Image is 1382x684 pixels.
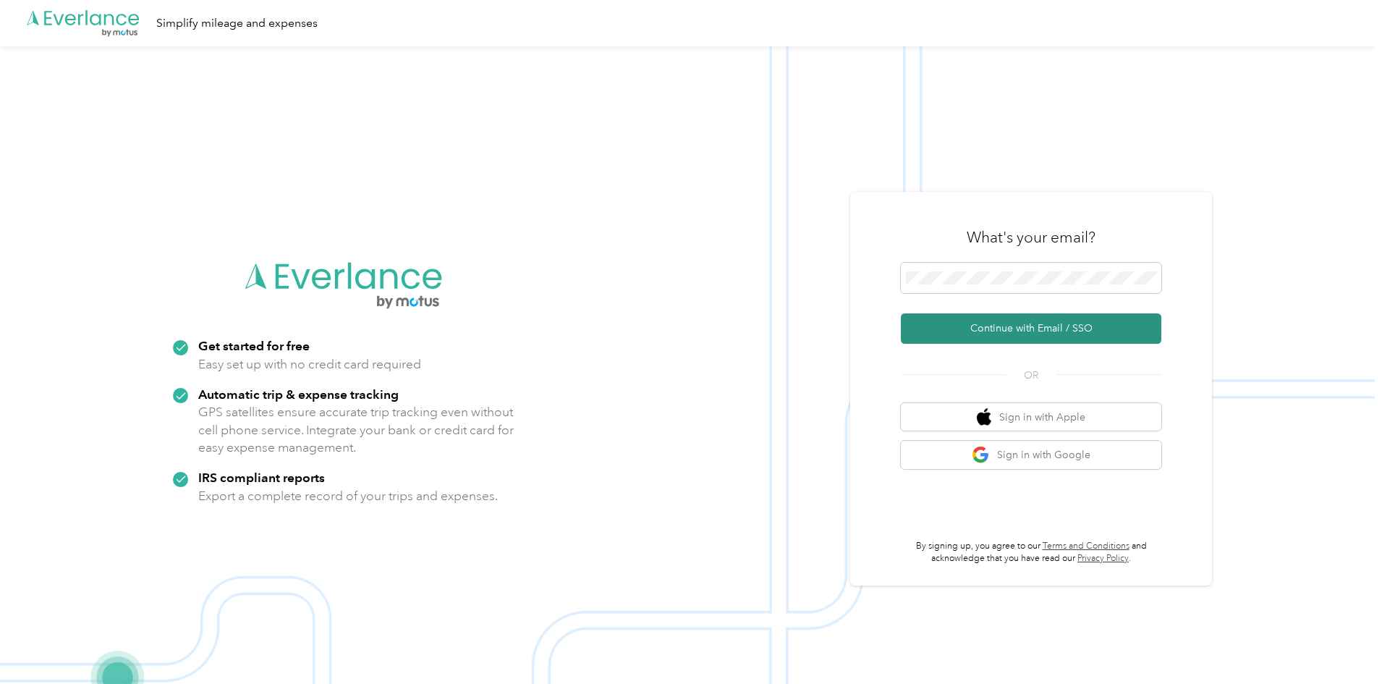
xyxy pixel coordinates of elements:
[1006,368,1056,383] span: OR
[156,14,318,33] div: Simplify mileage and expenses
[198,470,325,485] strong: IRS compliant reports
[901,403,1161,431] button: apple logoSign in with Apple
[198,355,421,373] p: Easy set up with no credit card required
[198,487,498,505] p: Export a complete record of your trips and expenses.
[901,441,1161,469] button: google logoSign in with Google
[1077,553,1129,564] a: Privacy Policy
[901,540,1161,565] p: By signing up, you agree to our and acknowledge that you have read our .
[198,387,399,402] strong: Automatic trip & expense tracking
[198,338,310,353] strong: Get started for free
[1043,541,1129,552] a: Terms and Conditions
[967,227,1095,248] h3: What's your email?
[198,403,514,457] p: GPS satellites ensure accurate trip tracking even without cell phone service. Integrate your bank...
[901,313,1161,344] button: Continue with Email / SSO
[977,408,991,426] img: apple logo
[972,446,990,464] img: google logo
